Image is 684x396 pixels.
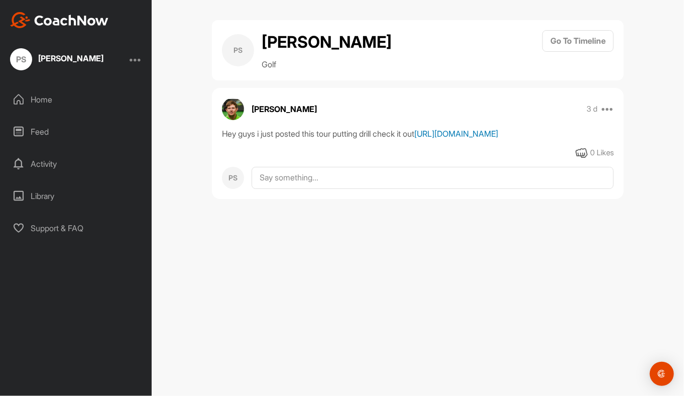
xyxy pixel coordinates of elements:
button: Go To Timeline [542,30,614,52]
a: [URL][DOMAIN_NAME] [414,129,498,139]
p: [PERSON_NAME] [252,103,317,115]
div: PS [222,34,254,66]
div: Library [6,183,147,209]
img: avatar [222,98,244,120]
div: Activity [6,151,147,176]
div: Hey guys i just posted this tour putting drill check it out [222,128,614,140]
div: 0 Likes [590,147,614,159]
div: [PERSON_NAME] [38,54,103,62]
div: Feed [6,119,147,144]
div: Support & FAQ [6,216,147,241]
h2: [PERSON_NAME] [262,30,392,54]
div: PS [222,167,244,189]
div: PS [10,48,32,70]
p: Golf [262,58,392,70]
a: Go To Timeline [542,30,614,70]
div: Open Intercom Messenger [650,362,674,386]
p: 3 d [587,104,598,114]
div: Home [6,87,147,112]
img: CoachNow [10,12,108,28]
